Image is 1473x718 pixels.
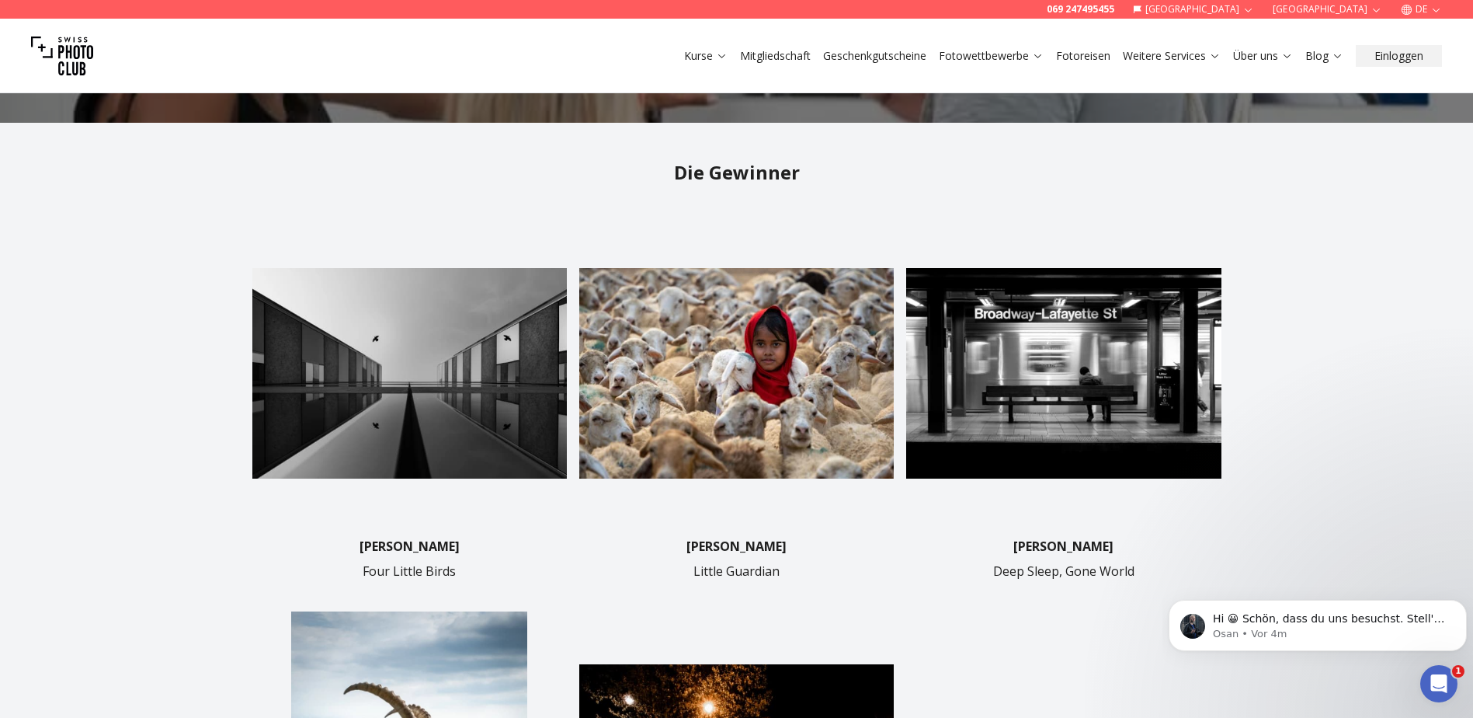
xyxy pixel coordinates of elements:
[906,216,1221,531] img: image
[686,537,787,556] p: [PERSON_NAME]
[1233,48,1293,64] a: Über uns
[363,562,456,580] p: Four Little Birds
[740,48,811,64] a: Mitgliedschaft
[939,48,1044,64] a: Fotowettbewerbe
[360,537,460,556] p: [PERSON_NAME]
[678,45,734,67] button: Kurse
[817,45,933,67] button: Geschenkgutscheine
[1452,665,1464,678] span: 1
[31,25,93,87] img: Swiss photo club
[993,562,1134,580] p: Deep Sleep, Gone World
[252,160,1221,185] h2: Die Gewinner
[734,45,817,67] button: Mitgliedschaft
[1013,537,1113,556] p: [PERSON_NAME]
[1356,45,1442,67] button: Einloggen
[252,216,567,531] img: image
[1056,48,1110,64] a: Fotoreisen
[1117,45,1227,67] button: Weitere Services
[684,48,728,64] a: Kurse
[1123,48,1221,64] a: Weitere Services
[823,48,926,64] a: Geschenkgutscheine
[1050,45,1117,67] button: Fotoreisen
[1299,45,1350,67] button: Blog
[1420,665,1457,702] iframe: Intercom live chat
[1162,567,1473,676] iframe: Intercom notifications Nachricht
[1305,48,1343,64] a: Blog
[693,562,780,580] p: Little Guardian
[1047,3,1114,16] a: 069 247495455
[933,45,1050,67] button: Fotowettbewerbe
[1227,45,1299,67] button: Über uns
[579,216,894,531] img: image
